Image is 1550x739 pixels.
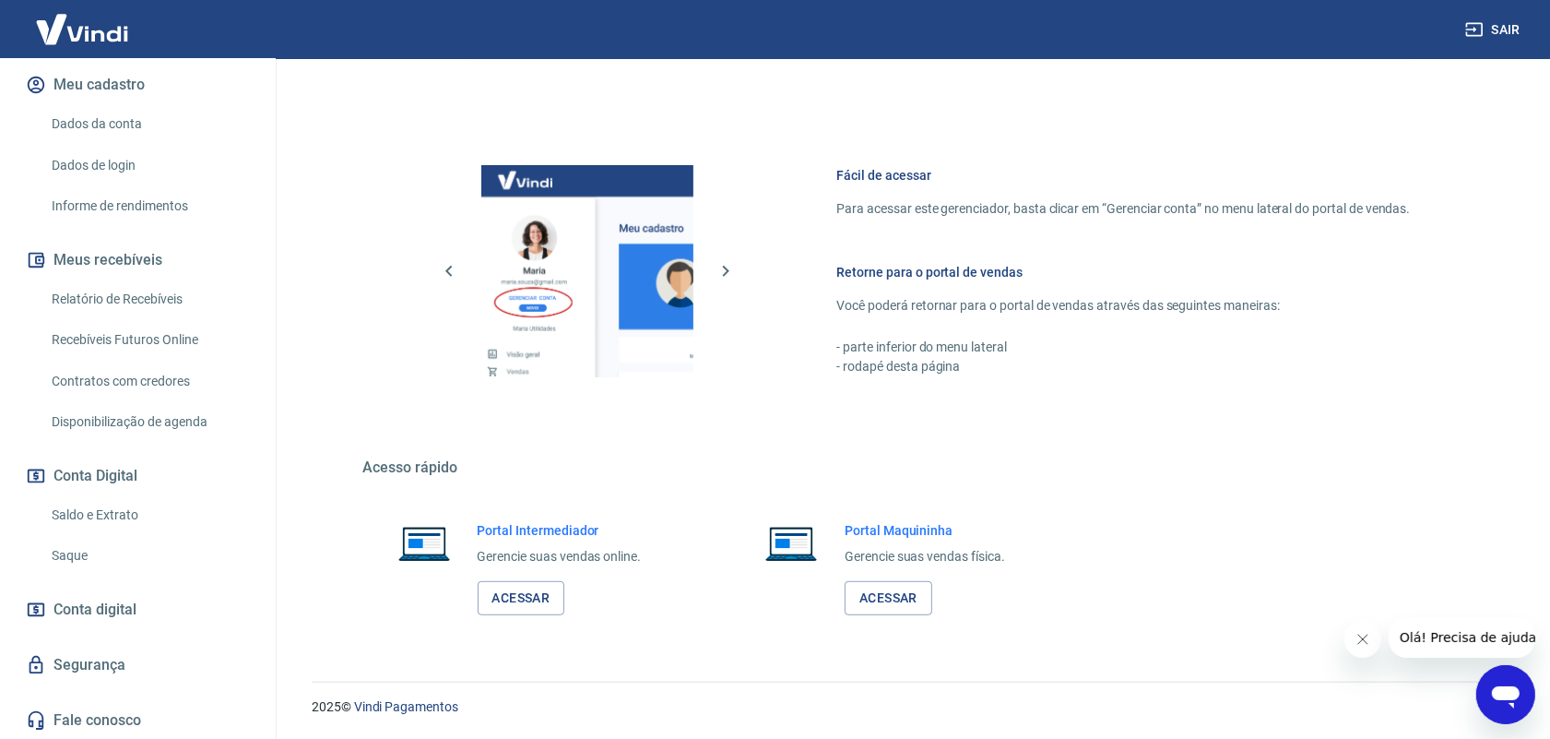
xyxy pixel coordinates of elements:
h6: Fácil de acessar [837,166,1411,185]
a: Relatório de Recebíveis [44,280,254,318]
button: Conta Digital [22,456,254,496]
iframe: Fechar mensagem [1344,621,1381,658]
img: Vindi [22,1,142,57]
p: 2025 © [312,697,1506,717]
a: Dados da conta [44,105,254,143]
span: Conta digital [53,597,136,623]
button: Meu cadastro [22,65,254,105]
a: Acessar [478,581,565,615]
p: Gerencie suas vendas física. [845,547,1005,566]
iframe: Botão para abrir a janela de mensagens [1476,665,1535,724]
p: - parte inferior do menu lateral [837,338,1411,357]
a: Conta digital [22,590,254,630]
p: Você poderá retornar para o portal de vendas através das seguintes maneiras: [837,296,1411,316]
button: Sair [1461,13,1528,47]
h6: Portal Maquininha [845,521,1005,540]
a: Informe de rendimentos [44,187,254,225]
a: Vindi Pagamentos [354,699,458,714]
a: Disponibilização de agenda [44,403,254,441]
img: Imagem de um notebook aberto [385,521,463,566]
img: Imagem de um notebook aberto [752,521,830,566]
a: Segurança [22,645,254,685]
a: Acessar [845,581,932,615]
a: Recebíveis Futuros Online [44,321,254,359]
p: Para acessar este gerenciador, basta clicar em “Gerenciar conta” no menu lateral do portal de ven... [837,199,1411,219]
p: Gerencie suas vendas online. [478,547,642,566]
a: Contratos com credores [44,363,254,400]
a: Saldo e Extrato [44,496,254,534]
h6: Retorne para o portal de vendas [837,263,1411,281]
button: Meus recebíveis [22,240,254,280]
img: Imagem da dashboard mostrando o botão de gerenciar conta na sidebar no lado esquerdo [481,165,693,377]
iframe: Mensagem da empresa [1389,617,1535,658]
a: Dados de login [44,147,254,185]
span: Olá! Precisa de ajuda? [11,13,155,28]
h6: Portal Intermediador [478,521,642,540]
a: Saque [44,537,254,575]
h5: Acesso rápido [363,459,1455,477]
p: - rodapé desta página [837,357,1411,376]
